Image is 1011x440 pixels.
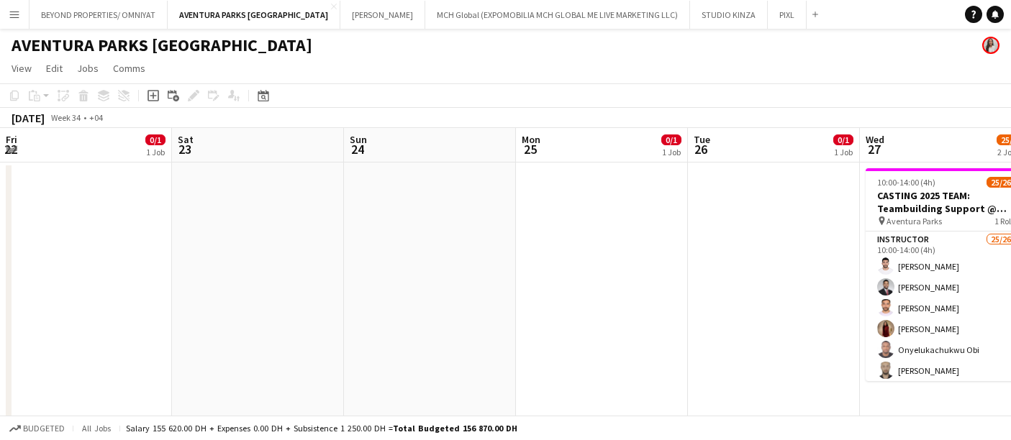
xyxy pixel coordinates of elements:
div: 1 Job [146,147,165,157]
span: Mon [522,133,540,146]
div: [DATE] [12,111,45,125]
app-user-avatar: Ines de Puybaudet [982,37,999,54]
span: 0/1 [661,134,681,145]
button: PIXL [768,1,807,29]
span: Jobs [77,62,99,75]
span: Aventura Parks [887,216,942,226]
a: View [6,59,37,78]
button: MCH Global (EXPOMOBILIA MCH GLOBAL ME LIVE MARKETING LLC) [425,1,690,29]
button: STUDIO KINZA [690,1,768,29]
span: 25 [520,141,540,157]
div: 1 Job [834,147,853,157]
span: 26 [692,141,710,157]
span: Wed [866,133,884,146]
span: 27 [863,141,884,157]
span: Budgeted [23,423,65,434]
button: AVENTURA PARKS [GEOGRAPHIC_DATA] [168,1,340,29]
div: Salary 155 620.00 DH + Expenses 0.00 DH + Subsistence 1 250.00 DH = [126,423,517,434]
span: 24 [348,141,367,157]
button: BEYOND PROPERTIES/ OMNIYAT [30,1,168,29]
span: All jobs [79,423,114,434]
span: 10:00-14:00 (4h) [877,177,935,188]
button: [PERSON_NAME] [340,1,425,29]
a: Jobs [71,59,104,78]
div: 1 Job [662,147,681,157]
span: 0/1 [833,134,853,145]
span: Fri [6,133,17,146]
span: Comms [113,62,145,75]
span: 23 [176,141,194,157]
a: Comms [107,59,151,78]
span: 0/1 [145,134,166,145]
span: Total Budgeted 156 870.00 DH [393,423,517,434]
span: View [12,62,32,75]
div: +04 [89,112,103,123]
span: Week 34 [47,112,83,123]
span: Sat [178,133,194,146]
span: Edit [46,62,63,75]
span: Tue [694,133,710,146]
h1: AVENTURA PARKS [GEOGRAPHIC_DATA] [12,35,312,56]
span: 22 [4,141,17,157]
a: Edit [40,59,68,78]
button: Budgeted [7,421,67,436]
span: Sun [350,133,367,146]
